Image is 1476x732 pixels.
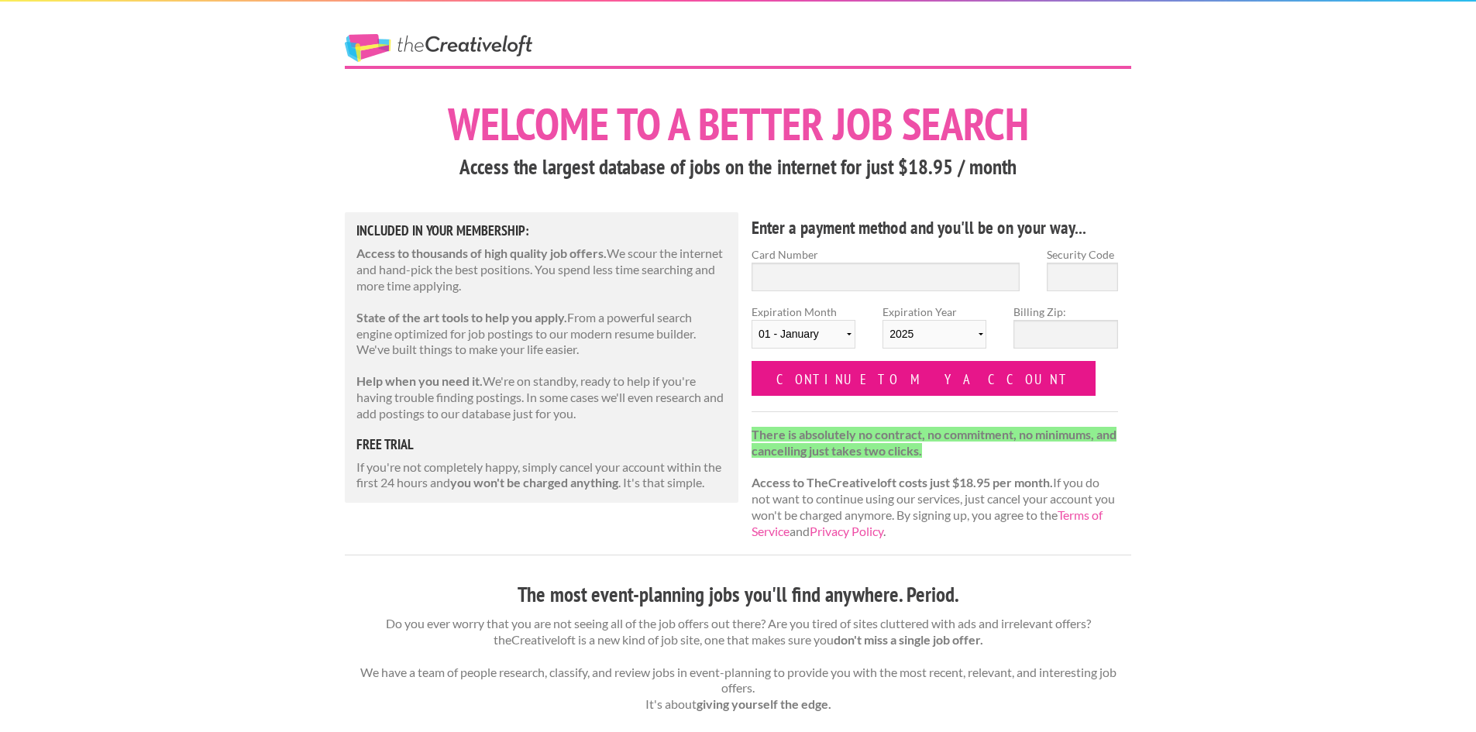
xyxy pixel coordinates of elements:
[1047,246,1118,263] label: Security Code
[345,101,1131,146] h1: Welcome to a better job search
[883,304,986,361] label: Expiration Year
[752,507,1103,538] a: Terms of Service
[356,310,727,358] p: From a powerful search engine optimized for job postings to our modern resume builder. We've buil...
[752,215,1118,240] h4: Enter a payment method and you'll be on your way...
[356,438,727,452] h5: free trial
[356,373,483,388] strong: Help when you need it.
[345,153,1131,182] h3: Access the largest database of jobs on the internet for just $18.95 / month
[883,320,986,349] select: Expiration Year
[834,632,983,647] strong: don't miss a single job offer.
[356,373,727,421] p: We're on standby, ready to help if you're having trouble finding postings. In some cases we'll ev...
[697,696,831,711] strong: giving yourself the edge.
[752,246,1020,263] label: Card Number
[810,524,883,538] a: Privacy Policy
[345,616,1131,713] p: Do you ever worry that you are not seeing all of the job offers out there? Are you tired of sites...
[356,246,607,260] strong: Access to thousands of high quality job offers.
[752,304,855,361] label: Expiration Month
[356,459,727,492] p: If you're not completely happy, simply cancel your account within the first 24 hours and . It's t...
[345,580,1131,610] h3: The most event-planning jobs you'll find anywhere. Period.
[752,427,1116,458] strong: There is absolutely no contract, no commitment, no minimums, and cancelling just takes two clicks.
[345,34,532,62] a: The Creative Loft
[356,310,567,325] strong: State of the art tools to help you apply.
[1013,304,1117,320] label: Billing Zip:
[752,475,1053,490] strong: Access to TheCreativeloft costs just $18.95 per month.
[752,361,1096,396] input: Continue to my account
[752,427,1118,540] p: If you do not want to continue using our services, just cancel your account you won't be charged ...
[450,475,618,490] strong: you won't be charged anything
[356,246,727,294] p: We scour the internet and hand-pick the best positions. You spend less time searching and more ti...
[752,320,855,349] select: Expiration Month
[356,224,727,238] h5: Included in Your Membership:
